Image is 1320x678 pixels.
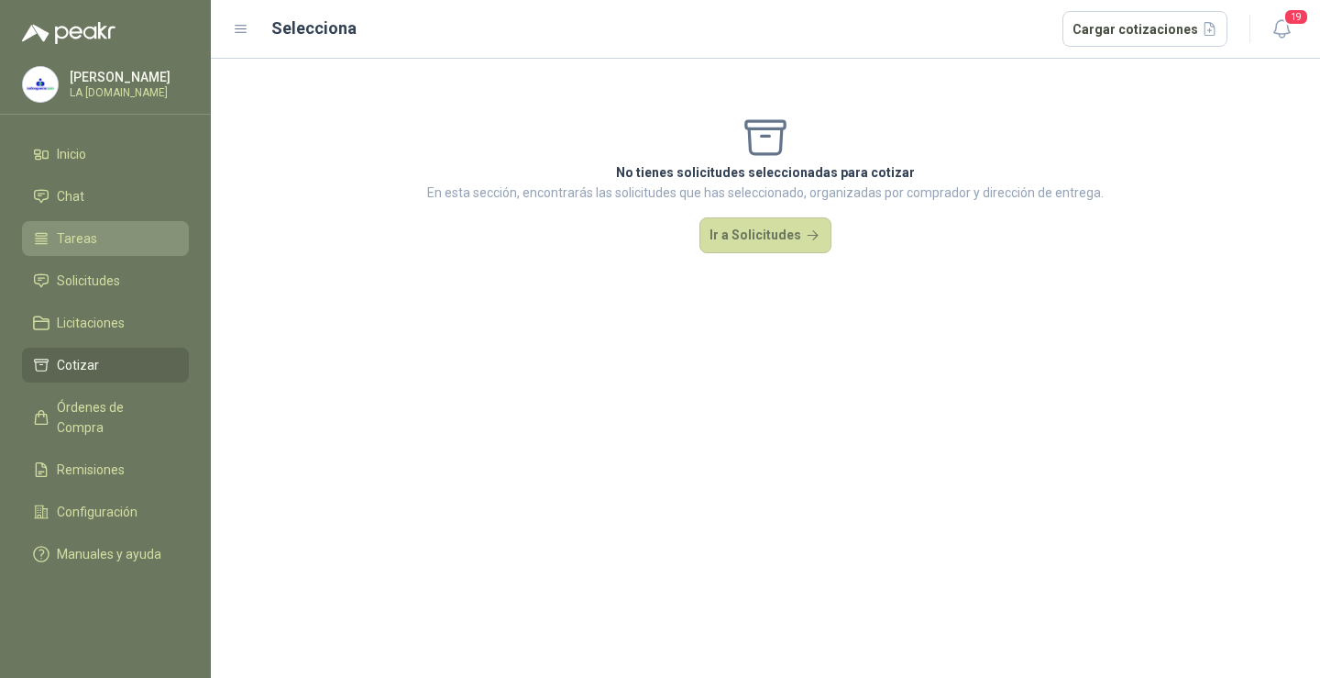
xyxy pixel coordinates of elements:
[57,313,125,333] span: Licitaciones
[57,144,86,164] span: Inicio
[22,306,189,340] a: Licitaciones
[1283,8,1309,26] span: 19
[57,355,99,375] span: Cotizar
[22,22,115,44] img: Logo peakr
[1062,11,1228,48] button: Cargar cotizaciones
[271,16,357,41] h2: Selecciona
[1265,13,1298,46] button: 19
[427,162,1104,183] p: No tienes solicitudes seleccionadas para cotizar
[57,186,84,206] span: Chat
[22,495,189,529] a: Configuración
[57,271,120,291] span: Solicitudes
[22,452,189,487] a: Remisiones
[57,544,161,564] span: Manuales y ayuda
[70,71,184,83] p: [PERSON_NAME]
[57,502,137,522] span: Configuración
[699,217,831,254] button: Ir a Solicitudes
[22,137,189,172] a: Inicio
[427,183,1104,203] p: En esta sección, encontrarás las solicitudes que has seleccionado, organizadas por comprador y di...
[57,397,171,438] span: Órdenes de Compra
[23,67,58,102] img: Company Logo
[22,179,189,214] a: Chat
[57,460,125,480] span: Remisiones
[22,348,189,383] a: Cotizar
[22,221,189,256] a: Tareas
[22,263,189,298] a: Solicitudes
[57,228,97,249] span: Tareas
[22,537,189,572] a: Manuales y ayuda
[70,87,184,98] p: LA [DOMAIN_NAME]
[22,390,189,445] a: Órdenes de Compra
